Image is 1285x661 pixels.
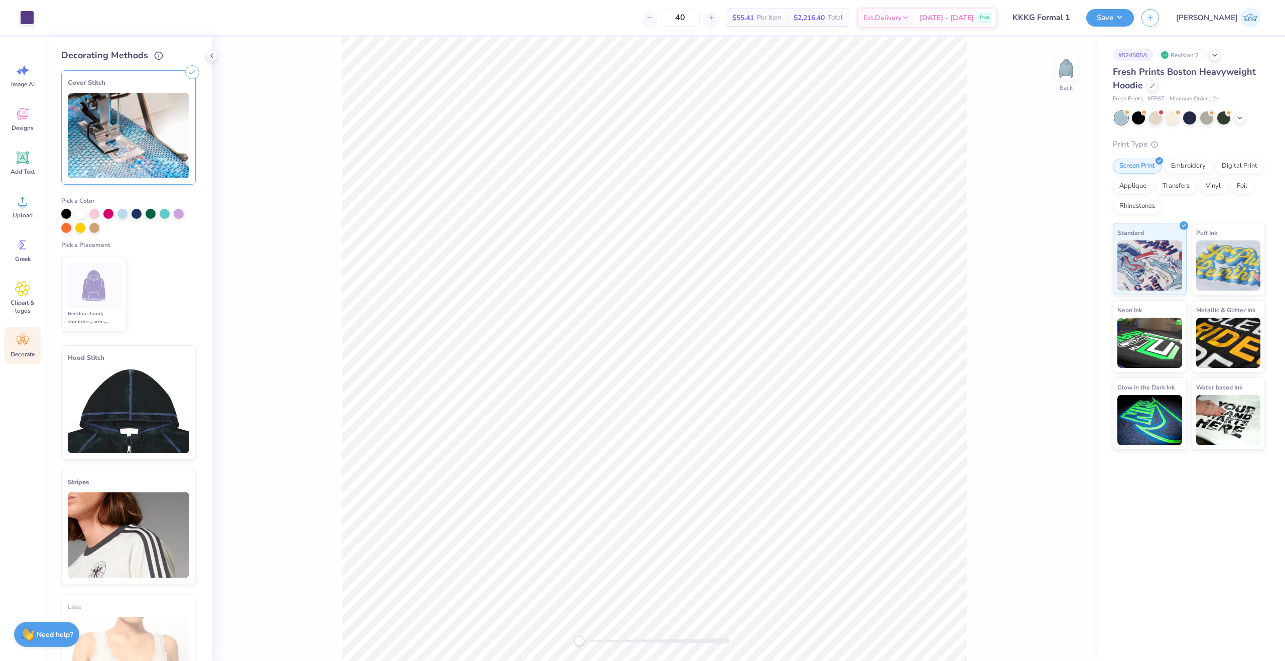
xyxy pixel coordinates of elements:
div: Stripes [68,476,189,488]
button: Save [1086,9,1134,27]
div: Accessibility label [574,636,584,646]
input: Untitled Design [1005,8,1079,28]
span: # FP87 [1147,95,1165,103]
div: Vinyl [1199,179,1227,194]
img: Cover Stitch [68,93,189,178]
span: Upload [13,211,33,219]
div: Screen Print [1113,159,1162,174]
span: Add Text [11,168,35,176]
img: Standard [1117,240,1182,291]
span: Water based Ink [1196,382,1242,392]
input: – – [661,9,700,27]
span: Free [980,14,989,21]
img: Neckline, hood, shoulders, arms, bottom & hoodie pocket [75,267,113,305]
span: Clipart & logos [6,299,39,315]
span: Fresh Prints [1113,95,1142,103]
img: Water based Ink [1196,395,1261,445]
img: Glow in the Dark Ink [1117,395,1182,445]
img: Back [1056,58,1076,78]
span: Designs [12,124,34,132]
span: Neon Ink [1117,305,1142,315]
span: Decorate [11,350,35,358]
div: Revision 2 [1158,49,1204,61]
a: [PERSON_NAME] [1172,8,1265,28]
div: Cover Stitch [68,77,189,89]
div: Neckline, hood, shoulders, arms, bottom & hoodie pocket [66,310,122,326]
strong: Need help? [37,630,73,639]
span: [DATE] - [DATE] [920,13,974,23]
span: $2,216.40 [794,13,825,23]
span: [PERSON_NAME] [1176,12,1238,24]
span: Standard [1117,227,1144,238]
span: Fresh Prints Boston Heavyweight Hoodie [1113,66,1256,91]
span: Total [828,13,843,23]
span: Glow in the Dark Ink [1117,382,1175,392]
span: Greek [15,255,31,263]
div: Transfers [1156,179,1196,194]
span: Per Item [757,13,782,23]
div: Digital Print [1215,159,1264,174]
span: Est. Delivery [863,13,902,23]
span: Image AI [11,80,35,88]
span: Minimum Order: 12 + [1170,95,1220,103]
img: Puff Ink [1196,240,1261,291]
img: Neon Ink [1117,318,1182,368]
div: Rhinestones [1113,199,1162,214]
div: Decorating Methods [61,49,196,62]
div: Hood Stitch [68,352,189,364]
img: Stripes [68,492,189,578]
div: Print Type [1113,139,1265,150]
span: Pick a Placement [61,241,110,249]
span: $55.41 [732,13,754,23]
div: Embroidery [1165,159,1212,174]
span: Puff Ink [1196,227,1217,238]
img: Hood Stitch [68,368,189,453]
div: # 524505A [1113,49,1153,61]
span: Pick a Color [61,197,95,205]
img: Metallic & Glitter Ink [1196,318,1261,368]
div: Back [1060,83,1073,92]
div: Foil [1230,179,1254,194]
div: Applique [1113,179,1153,194]
img: Josephine Amber Orros [1240,8,1260,28]
span: Metallic & Glitter Ink [1196,305,1255,315]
